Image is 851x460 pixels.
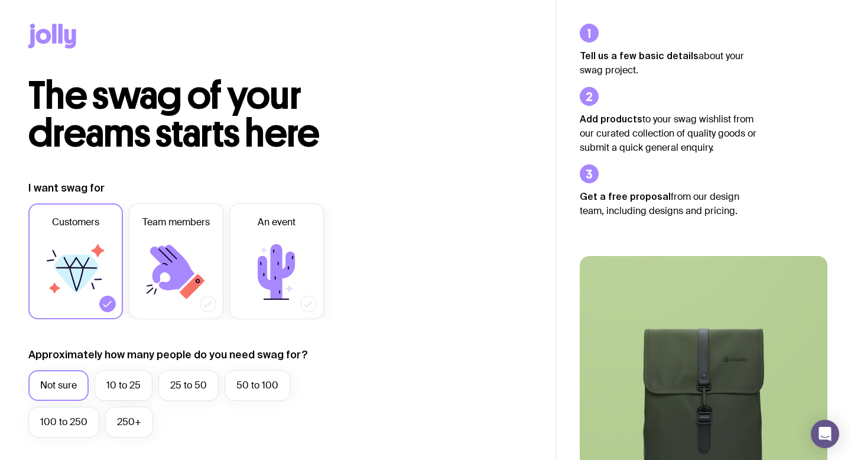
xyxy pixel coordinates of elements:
span: The swag of your dreams starts here [28,72,320,157]
p: from our design team, including designs and pricing. [580,189,757,218]
span: Team members [142,215,210,229]
label: 100 to 250 [28,407,99,438]
label: 25 to 50 [158,370,219,401]
label: I want swag for [28,181,105,195]
label: 250+ [105,407,153,438]
strong: Tell us a few basic details [580,50,699,61]
strong: Get a free proposal [580,191,671,202]
div: Open Intercom Messenger [811,420,839,448]
label: Approximately how many people do you need swag for? [28,348,308,362]
span: An event [258,215,295,229]
p: about your swag project. [580,48,757,77]
label: 10 to 25 [95,370,152,401]
label: 50 to 100 [225,370,290,401]
span: Customers [52,215,99,229]
strong: Add products [580,114,642,124]
p: to your swag wishlist from our curated collection of quality goods or submit a quick general enqu... [580,112,757,155]
label: Not sure [28,370,89,401]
